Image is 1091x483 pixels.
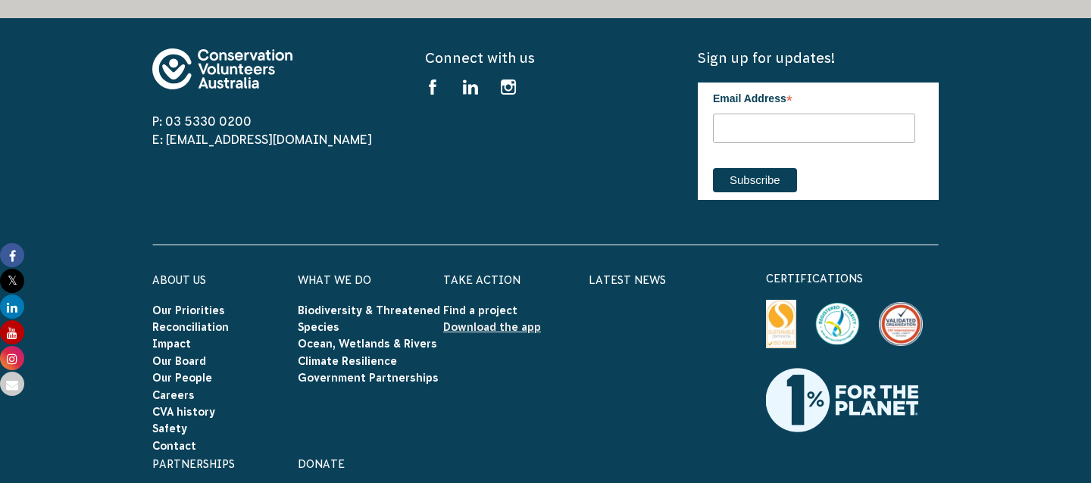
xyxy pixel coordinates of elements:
a: Take Action [443,274,520,286]
a: Download the app [443,321,541,333]
a: CVA history [152,406,215,418]
a: About Us [152,274,206,286]
label: Email Address [713,83,915,111]
a: Our Board [152,355,206,367]
a: Our People [152,372,212,384]
a: Reconciliation [152,321,229,333]
a: Our Priorities [152,304,225,316]
a: Careers [152,389,195,401]
a: P: 03 5330 0200 [152,114,252,128]
h5: Connect with us [425,48,666,67]
a: Biodiversity & Threatened Species [298,304,440,333]
a: Climate Resilience [298,355,397,367]
a: Donate [298,458,345,470]
img: logo-footer.svg [152,48,292,89]
a: Government Partnerships [298,372,439,384]
h5: Sign up for updates! [698,48,939,67]
a: Contact [152,440,196,452]
input: Subscribe [713,168,797,192]
a: Ocean, Wetlands & Rivers [298,338,437,350]
a: Safety [152,422,187,435]
a: Find a project [443,304,517,316]
p: certifications [766,270,939,288]
a: What We Do [298,274,371,286]
a: E: [EMAIL_ADDRESS][DOMAIN_NAME] [152,132,372,146]
a: Impact [152,338,191,350]
a: Partnerships [152,458,235,470]
a: Latest News [589,274,666,286]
